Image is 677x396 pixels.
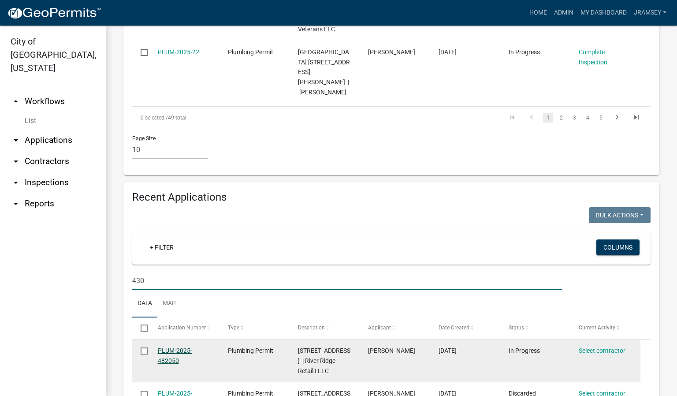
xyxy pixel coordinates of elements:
[568,110,581,125] li: page 3
[504,113,521,123] a: go to first page
[551,4,577,21] a: Admin
[439,49,457,56] span: 01/16/2025
[570,318,640,339] datatable-header-cell: Current Activity
[132,290,157,318] a: Data
[582,113,593,123] a: 4
[360,318,430,339] datatable-header-cell: Applicant
[228,325,239,331] span: Type
[569,113,580,123] a: 3
[509,347,540,354] span: In Progress
[143,239,181,255] a: + Filter
[556,113,566,123] a: 2
[579,325,615,331] span: Current Activity
[579,347,625,354] a: Select contractor
[298,325,325,331] span: Description
[228,49,273,56] span: Plumbing Permit
[298,347,350,374] span: 430 PATROL RD | River Ridge Retail I LLC
[594,110,607,125] li: page 5
[523,113,540,123] a: go to previous page
[149,318,219,339] datatable-header-cell: Application Number
[581,110,594,125] li: page 4
[132,191,651,204] h4: Recent Applications
[577,4,630,21] a: My Dashboard
[158,49,199,56] a: PLUM-2025-22
[579,49,607,66] a: Complete Inspection
[439,325,469,331] span: Date Created
[430,318,500,339] datatable-header-cell: Date Created
[158,347,192,364] a: PLUM-2025-482050
[630,4,670,21] a: jramsey
[11,96,21,107] i: arrow_drop_up
[368,347,415,354] span: Zachary Knight
[596,239,640,255] button: Columns
[368,49,415,56] span: william nasby
[589,207,651,223] button: Bulk Actions
[509,49,540,56] span: In Progress
[132,107,336,129] div: 49 total
[11,177,21,188] i: arrow_drop_down
[228,347,273,354] span: Plumbing Permit
[11,156,21,167] i: arrow_drop_down
[298,49,350,96] span: 2513 UTICA PIKE 2513 Utica Pike | Hughes Katherine J
[158,325,206,331] span: Application Number
[132,318,149,339] datatable-header-cell: Select
[11,198,21,209] i: arrow_drop_down
[543,113,553,123] a: 1
[554,110,568,125] li: page 2
[628,113,645,123] a: go to last page
[541,110,554,125] li: page 1
[290,318,360,339] datatable-header-cell: Description
[526,4,551,21] a: Home
[141,115,168,121] span: 0 selected /
[157,290,181,318] a: Map
[368,325,391,331] span: Applicant
[439,347,457,354] span: 09/22/2025
[11,135,21,146] i: arrow_drop_down
[500,318,570,339] datatable-header-cell: Status
[509,325,524,331] span: Status
[132,272,562,290] input: Search for applications
[609,113,625,123] a: go to next page
[595,113,606,123] a: 5
[219,318,290,339] datatable-header-cell: Type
